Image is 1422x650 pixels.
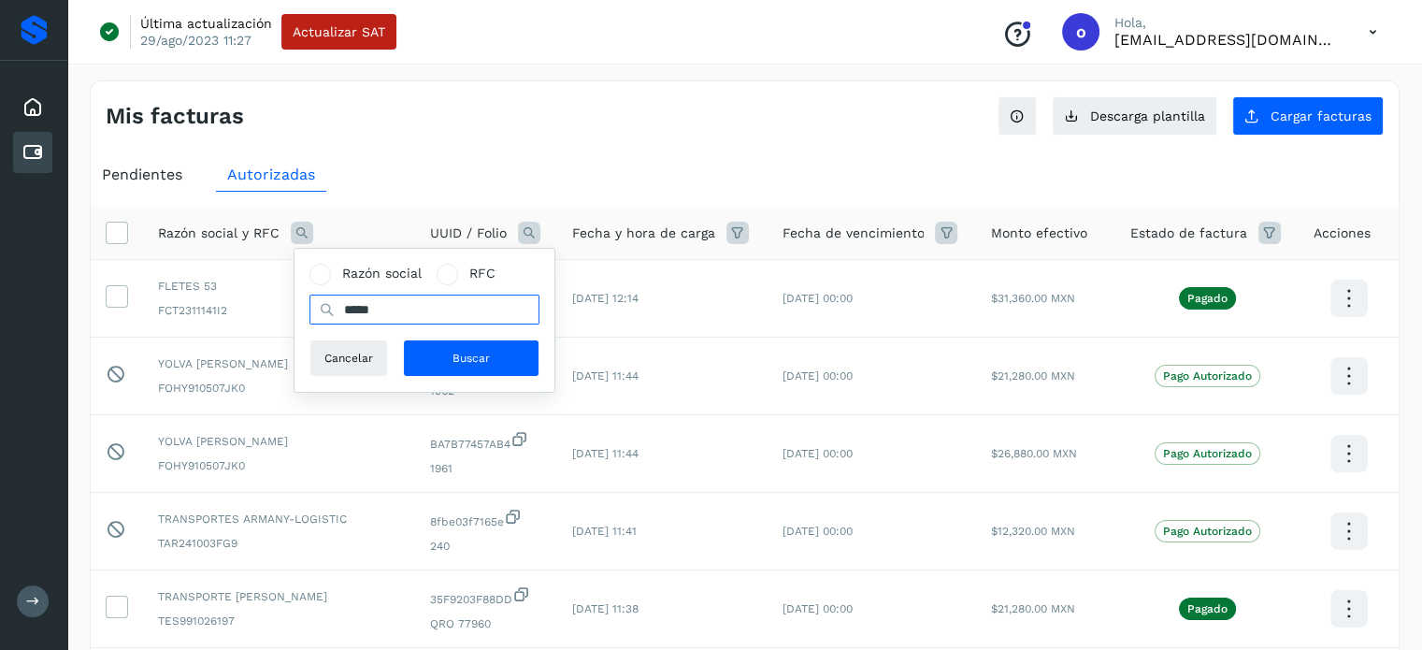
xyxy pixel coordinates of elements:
[430,508,542,530] span: 8fbe03f7165e
[227,166,315,183] span: Autorizadas
[572,292,639,305] span: [DATE] 12:14
[1187,292,1228,305] p: Pagado
[281,14,396,50] button: Actualizar SAT
[158,380,400,397] span: FOHY910507JK0
[430,430,542,453] span: BA7B77457AB4
[106,103,244,130] h4: Mis facturas
[572,447,639,460] span: [DATE] 11:44
[991,224,1087,243] span: Monto efectivo
[991,447,1077,460] span: $26,880.00 MXN
[1232,96,1384,136] button: Cargar facturas
[572,602,639,615] span: [DATE] 11:38
[782,525,852,538] span: [DATE] 00:00
[158,588,400,605] span: TRANSPORTE [PERSON_NAME]
[572,525,637,538] span: [DATE] 11:41
[1090,109,1205,123] span: Descarga plantilla
[1114,31,1339,49] p: orlando@rfllogistics.com.mx
[158,613,400,629] span: TES991026197
[430,585,542,608] span: 35F9203F88DD
[572,369,639,383] span: [DATE] 11:44
[158,355,400,372] span: YOLVA [PERSON_NAME]
[991,525,1075,538] span: $12,320.00 MXN
[293,25,385,38] span: Actualizar SAT
[140,32,251,49] p: 29/ago/2023 11:27
[1187,602,1228,615] p: Pagado
[13,132,52,173] div: Cuentas por pagar
[1052,96,1217,136] button: Descarga plantilla
[782,292,852,305] span: [DATE] 00:00
[1114,15,1339,31] p: Hola,
[140,15,272,32] p: Última actualización
[782,447,852,460] span: [DATE] 00:00
[782,602,852,615] span: [DATE] 00:00
[13,87,52,128] div: Inicio
[782,224,924,243] span: Fecha de vencimiento
[782,369,852,383] span: [DATE] 00:00
[158,535,400,552] span: TAR241003FG9
[1314,224,1371,243] span: Acciones
[1163,525,1252,538] p: Pago Autorizado
[1130,224,1247,243] span: Estado de factura
[158,433,400,450] span: YOLVA [PERSON_NAME]
[430,224,507,243] span: UUID / Folio
[430,538,542,555] span: 240
[158,278,400,295] span: FLETES 53
[991,369,1075,383] span: $21,280.00 MXN
[158,302,400,319] span: FCT2311141I2
[991,602,1075,615] span: $21,280.00 MXN
[158,224,280,243] span: Razón social y RFC
[991,292,1075,305] span: $31,360.00 MXN
[572,224,715,243] span: Fecha y hora de carga
[430,615,542,632] span: QRO 77960
[158,457,400,474] span: FOHY910507JK0
[1271,109,1372,123] span: Cargar facturas
[158,511,400,527] span: TRANSPORTES ARMANY-LOGISTIC
[1163,369,1252,383] p: Pago Autorizado
[430,460,542,477] span: 1961
[1163,447,1252,460] p: Pago Autorizado
[102,166,182,183] span: Pendientes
